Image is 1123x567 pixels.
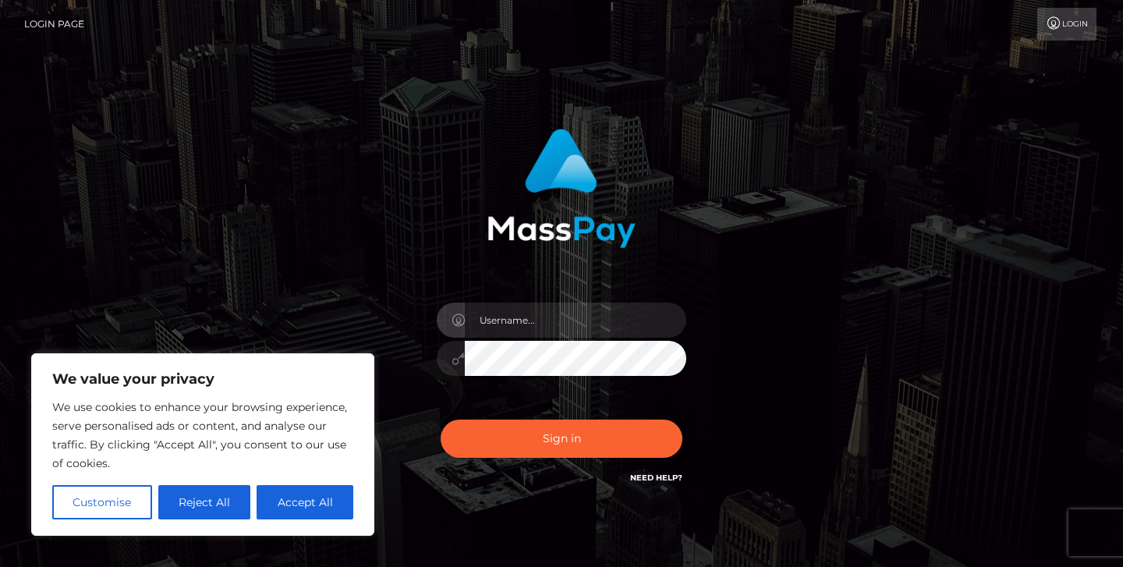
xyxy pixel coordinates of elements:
[487,129,636,248] img: MassPay Login
[52,398,353,473] p: We use cookies to enhance your browsing experience, serve personalised ads or content, and analys...
[24,8,84,41] a: Login Page
[257,485,353,519] button: Accept All
[31,353,374,536] div: We value your privacy
[158,485,251,519] button: Reject All
[1037,8,1096,41] a: Login
[52,485,152,519] button: Customise
[465,303,686,338] input: Username...
[630,473,682,483] a: Need Help?
[441,420,682,458] button: Sign in
[52,370,353,388] p: We value your privacy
